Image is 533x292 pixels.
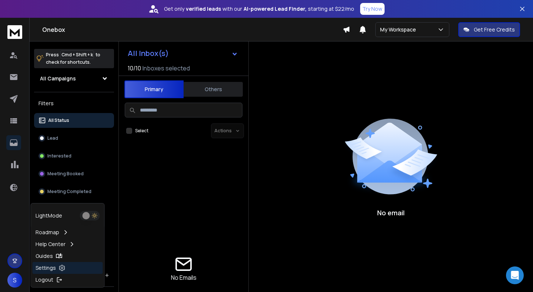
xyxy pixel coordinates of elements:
p: Logout [36,276,53,283]
button: Others [184,81,243,97]
p: Interested [47,153,71,159]
p: No email [377,208,405,218]
p: My Workspace [380,26,419,33]
span: 10 / 10 [128,64,141,73]
p: Settings [36,264,56,272]
strong: AI-powered Lead Finder, [244,5,306,13]
p: Press to check for shortcuts. [46,51,100,66]
button: Meeting Completed [34,184,114,199]
button: All Status [34,113,114,128]
a: Help Center [33,238,103,250]
strong: verified leads [186,5,221,13]
p: Roadmap [36,229,59,236]
p: Meeting Booked [47,171,84,177]
label: Select [135,128,148,134]
button: Meeting Booked [34,166,114,181]
a: Guides [33,250,103,262]
p: Light Mode [36,212,62,219]
button: Interested [34,149,114,163]
button: All Inbox(s) [122,46,244,61]
h1: Onebox [42,25,343,34]
button: S [7,273,22,288]
p: All Status [48,117,69,123]
a: Settings [33,262,103,274]
p: Try Now [362,5,382,13]
button: Primary [124,80,184,98]
a: Roadmap [33,226,103,238]
p: Get only with our starting at $22/mo [164,5,354,13]
h3: Filters [34,98,114,109]
button: Lead [34,131,114,146]
h1: All Campaigns [40,75,76,82]
button: Get Free Credits [458,22,520,37]
button: Closed [34,202,114,217]
button: Try Now [360,3,385,15]
img: logo [7,25,22,39]
p: No Emails [171,273,197,282]
span: Cmd + Shift + k [60,50,94,59]
button: All Campaigns [34,71,114,86]
p: Get Free Credits [474,26,515,33]
h3: Inboxes selected [143,64,190,73]
p: Help Center [36,240,66,248]
div: Open Intercom Messenger [506,266,524,284]
p: Meeting Completed [47,189,91,195]
p: Guides [36,252,53,260]
h1: All Inbox(s) [128,50,169,57]
p: Lead [47,135,58,141]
